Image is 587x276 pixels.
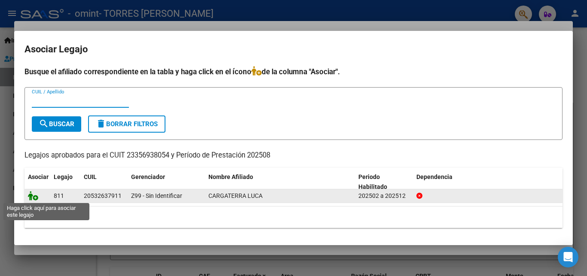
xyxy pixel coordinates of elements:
[80,168,128,196] datatable-header-cell: CUIL
[205,168,355,196] datatable-header-cell: Nombre Afiliado
[84,191,122,201] div: 20532637911
[358,173,387,190] span: Periodo Habilitado
[558,247,578,267] div: Open Intercom Messenger
[131,173,165,180] span: Gerenciador
[39,118,49,129] mat-icon: search
[128,168,205,196] datatable-header-cell: Gerenciador
[413,168,563,196] datatable-header-cell: Dependencia
[32,116,81,132] button: Buscar
[88,115,165,133] button: Borrar Filtros
[24,41,563,58] h2: Asociar Legajo
[39,120,74,128] span: Buscar
[208,173,253,180] span: Nombre Afiliado
[24,66,563,77] h4: Busque el afiliado correspondiente en la tabla y haga click en el ícono de la columna "Asociar".
[54,192,64,199] span: 811
[84,173,97,180] span: CUIL
[96,120,158,128] span: Borrar Filtros
[358,191,410,201] div: 202502 a 202512
[131,192,182,199] span: Z99 - Sin Identificar
[96,118,106,129] mat-icon: delete
[28,173,49,180] span: Asociar
[54,173,73,180] span: Legajo
[50,168,80,196] datatable-header-cell: Legajo
[24,150,563,161] p: Legajos aprobados para el CUIT 23356938054 y Período de Prestación 202508
[355,168,413,196] datatable-header-cell: Periodo Habilitado
[208,192,263,199] span: CARGATERRA LUCA
[24,168,50,196] datatable-header-cell: Asociar
[416,173,452,180] span: Dependencia
[24,206,563,228] div: 1 registros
